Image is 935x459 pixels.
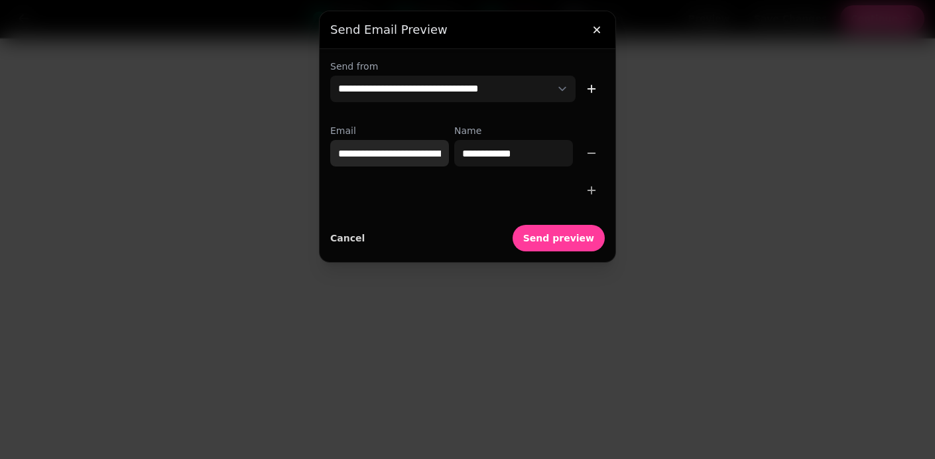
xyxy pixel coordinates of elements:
label: Send from [330,60,605,73]
button: Send preview [513,225,605,251]
label: Name [454,124,573,137]
button: Cancel [330,225,365,251]
span: Send preview [523,233,594,243]
label: Email [330,124,449,137]
span: Cancel [330,233,365,243]
h3: Send email preview [330,22,605,38]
